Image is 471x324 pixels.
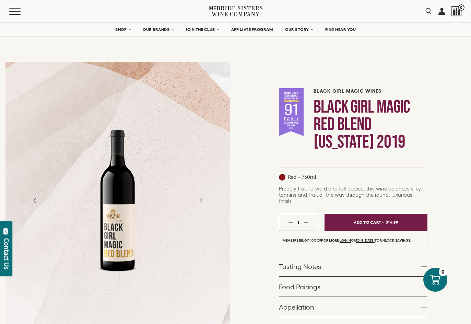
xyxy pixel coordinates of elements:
[227,23,278,36] a: AFFILIATE PROGRAM
[439,268,447,276] div: 0
[279,297,427,317] a: Appellation
[314,88,427,94] h6: Black Girl Magic Wines
[297,220,299,224] span: 1
[285,27,309,32] span: OUR STORY
[26,192,44,209] button: Previous
[9,8,34,15] button: Mobile Menu Trigger
[279,174,316,181] p: Red – 750ml
[314,98,427,151] h1: Black Girl Magic Red Blend [US_STATE] 2019
[279,186,421,204] span: Proudly fruit-forward and full-bodied, this wine balances silky tannins and fruit all the way thr...
[143,27,169,32] span: OUR BRANDS
[115,27,127,32] span: SHOP
[321,23,361,36] a: FIND NEAR YOU
[231,27,273,32] span: AFFILIATE PROGRAM
[325,27,356,32] span: FIND NEAR YOU
[281,23,317,36] a: OUR STORY
[386,217,399,227] span: $14.99
[458,4,464,11] span: 0
[325,214,427,231] button: Add To Cart - $14.99
[181,23,223,36] a: JOIN THE CLUB
[111,23,135,36] a: SHOP
[279,235,427,246] li: Members enjoy 10% off or more. or to unlock savings.
[356,239,375,243] a: join [DATE]
[354,217,384,227] span: Add To Cart -
[138,23,178,36] a: OUR BRANDS
[279,277,427,297] a: Food Pairings
[192,192,210,209] button: Next
[340,239,351,243] a: Log in
[279,256,427,276] a: Tasting Notes
[186,27,215,32] span: JOIN THE CLUB
[3,238,10,269] div: Contact Us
